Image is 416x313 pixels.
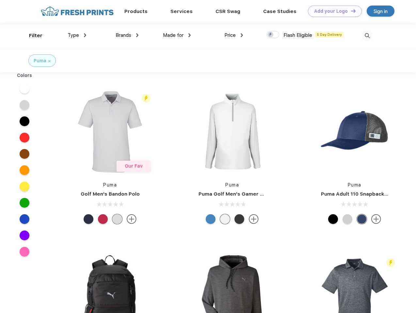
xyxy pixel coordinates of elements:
[283,32,312,38] span: Flash Eligible
[371,214,381,224] img: more.svg
[249,214,259,224] img: more.svg
[29,32,42,39] div: Filter
[357,214,367,224] div: Peacoat with Qut Shd
[314,8,348,14] div: Add your Logo
[67,88,153,175] img: func=resize&h=266
[98,214,108,224] div: Ski Patrol
[112,214,122,224] div: High Rise
[81,191,140,197] a: Golf Men's Bandon Polo
[374,7,388,15] div: Sign in
[367,6,394,17] a: Sign in
[124,8,148,14] a: Products
[241,33,243,37] img: dropdown.png
[84,214,93,224] div: Navy Blazer
[311,88,398,175] img: func=resize&h=266
[224,32,236,38] span: Price
[225,182,239,187] a: Puma
[136,33,138,37] img: dropdown.png
[188,33,191,37] img: dropdown.png
[142,94,151,103] img: flash_active_toggle.svg
[127,214,136,224] img: more.svg
[48,60,51,62] img: filter_cancel.svg
[163,32,184,38] span: Made for
[170,8,193,14] a: Services
[84,33,86,37] img: dropdown.png
[315,32,344,37] span: 5 Day Delivery
[348,182,361,187] a: Puma
[220,214,230,224] div: Bright White
[68,32,79,38] span: Type
[34,57,46,64] div: Puma
[216,8,240,14] a: CSR Swag
[39,6,116,17] img: fo%20logo%202.webp
[343,214,352,224] div: Quarry Brt Whit
[362,30,373,41] img: desktop_search.svg
[206,214,216,224] div: Bright Cobalt
[116,32,131,38] span: Brands
[328,214,338,224] div: Pma Blk Pma Blk
[386,258,395,267] img: flash_active_toggle.svg
[351,9,356,13] img: DT
[234,214,244,224] div: Puma Black
[189,88,276,175] img: func=resize&h=266
[103,182,117,187] a: Puma
[199,191,302,197] a: Puma Golf Men's Gamer Golf Quarter-Zip
[125,163,143,169] span: Our Fav
[12,72,37,79] div: Colors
